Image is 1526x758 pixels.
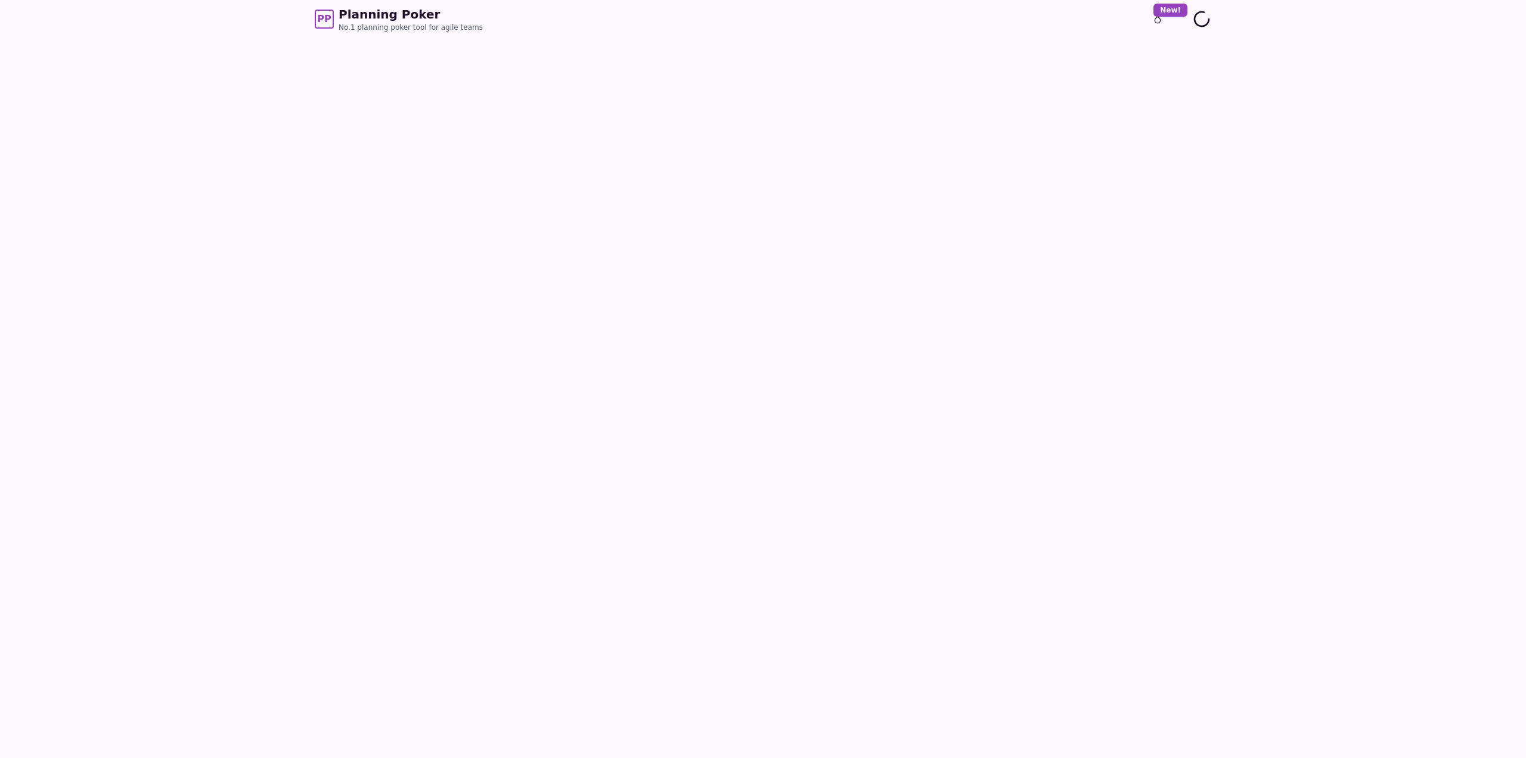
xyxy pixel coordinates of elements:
span: Planning Poker [339,6,483,23]
span: PP [317,12,331,26]
span: No.1 planning poker tool for agile teams [339,23,483,32]
a: PPPlanning PokerNo.1 planning poker tool for agile teams [315,6,483,32]
div: New! [1153,4,1187,17]
button: New! [1147,8,1168,30]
